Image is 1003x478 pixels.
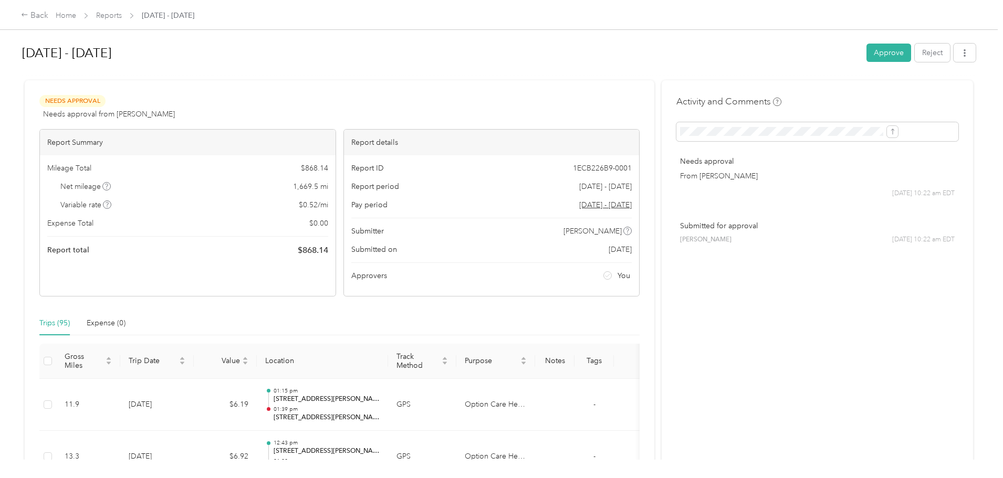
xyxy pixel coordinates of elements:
p: From [PERSON_NAME] [680,171,955,182]
span: caret-up [520,355,527,362]
span: caret-down [520,360,527,366]
span: $ 868.14 [301,163,328,174]
span: 1,669.5 mi [293,181,328,192]
a: Reports [96,11,122,20]
span: [PERSON_NAME] [680,235,732,245]
span: Approvers [351,270,387,281]
th: Location [257,344,388,379]
iframe: Everlance-gr Chat Button Frame [944,419,1003,478]
p: Submitted for approval [680,220,955,231]
span: Pay period [351,199,388,210]
span: Submitter [351,226,384,237]
span: Net mileage [60,181,111,192]
span: Track Method [396,352,440,370]
td: [DATE] [120,379,194,431]
th: Value [194,344,257,379]
span: $ 0.00 [309,218,328,229]
span: Report ID [351,163,384,174]
h4: Activity and Comments [676,95,781,108]
span: caret-down [106,360,112,366]
span: caret-down [442,360,448,366]
div: Trips (95) [39,317,70,329]
span: $ 0.52 / mi [299,199,328,210]
span: Mileage Total [47,163,91,174]
th: Track Method [388,344,456,379]
div: Back [21,9,48,22]
p: [STREET_ADDRESS][PERSON_NAME][PERSON_NAME] [274,413,380,422]
p: 01:15 pm [274,387,380,395]
span: Gross Miles [65,352,103,370]
p: Needs approval [680,156,955,167]
p: [STREET_ADDRESS][PERSON_NAME] [274,447,380,456]
span: caret-up [179,355,185,362]
span: Needs approval from [PERSON_NAME] [43,109,175,120]
p: 01:39 pm [274,406,380,413]
span: Variable rate [60,199,112,210]
div: Report Summary [40,130,336,155]
span: caret-up [106,355,112,362]
span: Submitted on [351,244,397,255]
a: Home [56,11,76,20]
p: 12:43 pm [274,439,380,447]
span: $ 868.14 [298,244,328,257]
td: 11.9 [56,379,120,431]
span: [DATE] [609,244,632,255]
span: - [593,400,595,409]
td: Option Care Health [456,379,535,431]
button: Reject [915,44,950,62]
span: Expense Total [47,218,93,229]
span: Needs Approval [39,95,106,107]
th: Purpose [456,344,535,379]
th: Trip Date [120,344,194,379]
td: GPS [388,379,456,431]
span: caret-down [179,360,185,366]
span: Purpose [465,356,518,365]
span: Value [202,356,240,365]
span: 1ECB226B9-0001 [573,163,632,174]
span: Go to pay period [579,199,632,210]
span: caret-up [442,355,448,362]
span: [DATE] - [DATE] [579,181,632,192]
div: Report details [344,130,640,155]
span: - [593,452,595,461]
span: [DATE] 10:22 am EDT [892,189,955,198]
p: [STREET_ADDRESS][PERSON_NAME][PERSON_NAME] [274,395,380,404]
span: Report total [47,245,89,256]
span: [PERSON_NAME] [563,226,622,237]
span: You [618,270,630,281]
span: [DATE] - [DATE] [142,10,194,21]
span: Report period [351,181,399,192]
span: caret-up [242,355,248,362]
div: Expense (0) [87,317,126,329]
span: caret-down [242,360,248,366]
button: Approve [866,44,911,62]
th: Gross Miles [56,344,120,379]
h1: Sep 1 - 30, 2025 [22,40,859,66]
th: Notes [535,344,574,379]
td: $6.19 [194,379,257,431]
span: Trip Date [129,356,177,365]
th: Tags [574,344,614,379]
span: [DATE] 10:22 am EDT [892,235,955,245]
p: 01:02 pm [274,458,380,465]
